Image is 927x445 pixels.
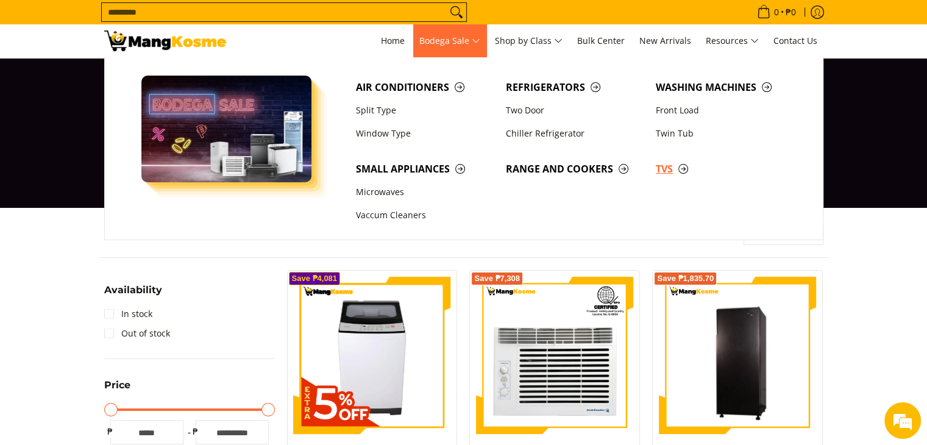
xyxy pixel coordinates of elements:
span: Bodega Sale [419,34,480,49]
a: Two Door [500,99,650,122]
a: Twin Tub [650,122,800,145]
span: Bulk Center [577,35,625,46]
span: Save ₱4,081 [292,275,338,282]
img: Condura 7.3 Cu. Ft. Single Door - Direct Cool Inverter Refrigerator, CSD700SAi (Class A) [659,279,816,432]
span: • [753,5,800,19]
a: Out of stock [104,324,170,343]
span: Small Appliances [356,162,494,177]
a: Microwaves [350,180,500,204]
span: 0 [772,8,781,16]
summary: Open [104,285,162,304]
img: Class A | Mang Kosme [104,30,226,51]
span: Air Conditioners [356,80,494,95]
a: Range and Cookers [500,157,650,180]
a: Split Type [350,99,500,122]
span: ₱0 [784,8,798,16]
a: In stock [104,304,152,324]
a: Small Appliances [350,157,500,180]
span: Save ₱7,308 [474,275,520,282]
span: Availability [104,285,162,295]
a: Chiller Refrigerator [500,122,650,145]
span: TVs [656,162,794,177]
summary: Open [104,380,130,399]
span: Price [104,380,130,390]
span: Range and Cookers [506,162,644,177]
span: ₱ [190,425,202,438]
a: Window Type [350,122,500,145]
a: Front Load [650,99,800,122]
span: ₱ [104,425,116,438]
a: Home [375,24,411,57]
img: Condura 7.5 KG Top Load Non-Inverter Washing Machine (Class A) [294,277,451,434]
a: Washing Machines [650,76,800,99]
a: Contact Us [767,24,823,57]
a: Refrigerators [500,76,650,99]
button: Search [447,3,466,21]
span: Shop by Class [495,34,563,49]
a: Vaccum Cleaners [350,204,500,227]
a: Air Conditioners [350,76,500,99]
img: Kelvinator 1 HP Deluxe Eco Window-Type, Non-Inverter Air Conditioner (Class A) [476,277,633,434]
a: Resources [700,24,765,57]
span: Contact Us [773,35,817,46]
nav: Main Menu [238,24,823,57]
a: Bodega Sale [413,24,486,57]
span: New Arrivals [639,35,691,46]
a: Bulk Center [571,24,631,57]
img: Bodega Sale [141,76,312,182]
a: TVs [650,157,800,180]
span: Resources [706,34,759,49]
span: Save ₱1,835.70 [657,275,714,282]
span: Home [381,35,405,46]
a: Shop by Class [489,24,569,57]
span: Refrigerators [506,80,644,95]
a: New Arrivals [633,24,697,57]
span: Washing Machines [656,80,794,95]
